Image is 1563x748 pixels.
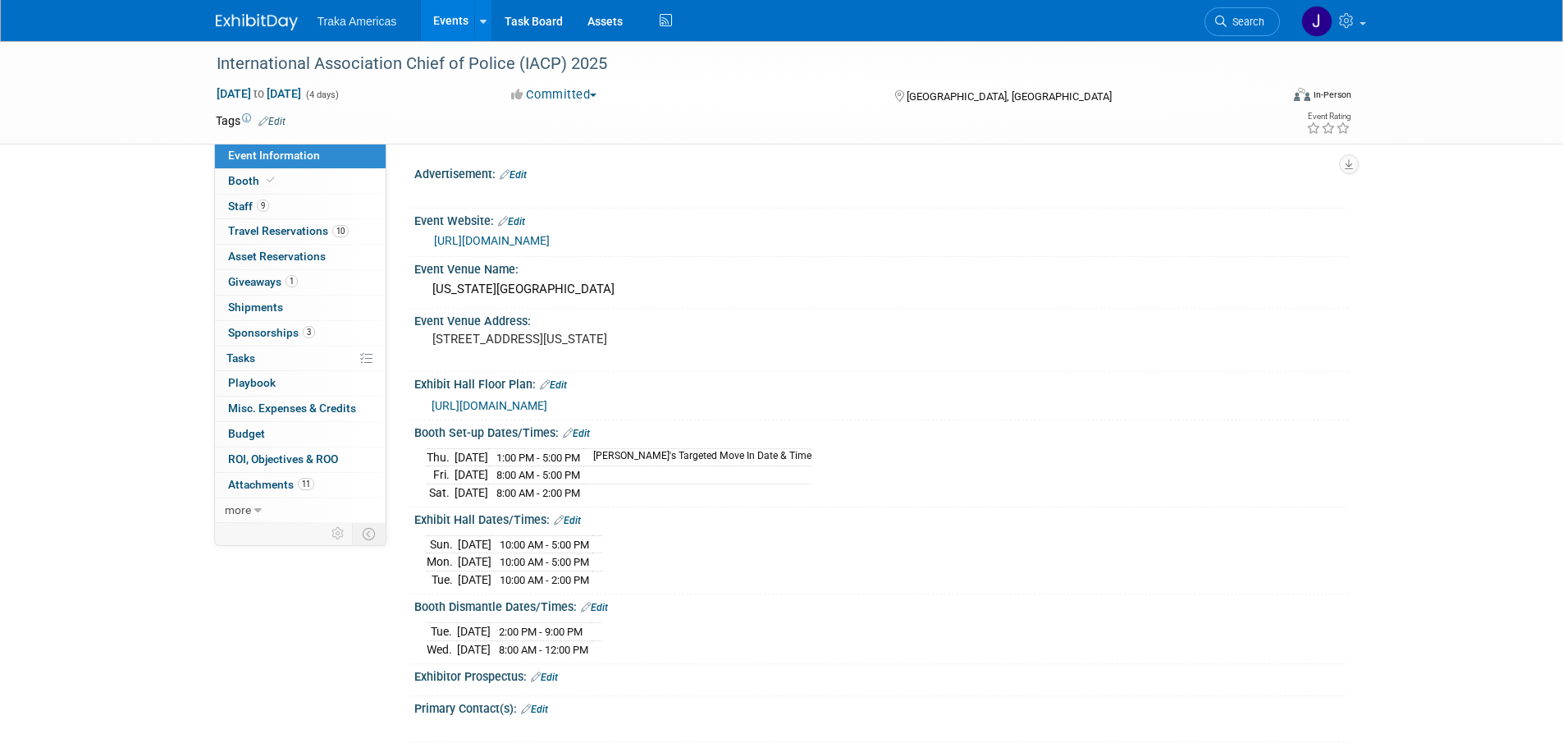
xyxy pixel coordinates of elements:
[499,626,583,638] span: 2:00 PM - 9:00 PM
[499,644,588,656] span: 8:00 AM - 12:00 PM
[215,144,386,168] a: Event Information
[427,466,455,484] td: Fri.
[414,594,1348,616] div: Booth Dismantle Dates/Times:
[215,473,386,498] a: Attachments11
[500,556,589,568] span: 10:00 AM - 5:00 PM
[215,371,386,396] a: Playbook
[228,326,315,339] span: Sponsorships
[427,535,458,553] td: Sun.
[505,86,603,103] button: Committed
[521,704,548,715] a: Edit
[1313,89,1351,101] div: In-Person
[432,399,547,412] a: [URL][DOMAIN_NAME]
[457,622,491,640] td: [DATE]
[215,346,386,371] a: Tasks
[215,219,386,244] a: Travel Reservations10
[215,422,386,447] a: Budget
[251,87,267,100] span: to
[228,250,326,263] span: Asset Reservations
[414,372,1348,393] div: Exhibit Hall Floor Plan:
[215,321,386,346] a: Sponsorships3
[215,498,386,523] a: more
[414,507,1348,529] div: Exhibit Hall Dates/Times:
[414,696,1348,718] div: Primary Contact(s):
[427,484,455,501] td: Sat.
[427,571,458,588] td: Tue.
[225,503,251,516] span: more
[332,225,349,237] span: 10
[257,200,269,212] span: 9
[228,478,314,491] span: Attachments
[455,484,488,501] td: [DATE]
[228,275,298,288] span: Giveaways
[500,169,527,181] a: Edit
[215,195,386,219] a: Staff9
[1183,85,1352,110] div: Event Format
[414,162,1348,183] div: Advertisement:
[458,553,491,571] td: [DATE]
[318,15,397,28] span: Traka Americas
[228,427,265,440] span: Budget
[226,351,255,365] span: Tasks
[531,672,558,683] a: Edit
[228,174,278,187] span: Booth
[286,275,298,287] span: 1
[427,553,458,571] td: Mon.
[228,224,349,237] span: Travel Reservations
[215,169,386,194] a: Booth
[496,452,580,464] span: 1:00 PM - 5:00 PM
[1204,7,1280,36] a: Search
[427,640,457,658] td: Wed.
[414,664,1348,686] div: Exhibitor Prospectus:
[352,523,386,544] td: Toggle Event Tabs
[298,478,314,490] span: 11
[228,452,338,466] span: ROI, Objectives & ROO
[303,326,315,338] span: 3
[427,277,1336,302] div: [US_STATE][GEOGRAPHIC_DATA]
[1294,88,1310,101] img: Format-Inperson.png
[228,376,276,389] span: Playbook
[414,209,1348,230] div: Event Website:
[427,448,455,466] td: Thu.
[267,176,275,185] i: Booth reservation complete
[228,301,283,314] span: Shipments
[540,379,567,391] a: Edit
[500,539,589,551] span: 10:00 AM - 5:00 PM
[554,515,581,526] a: Edit
[215,296,386,320] a: Shipments
[457,640,491,658] td: [DATE]
[434,234,550,247] a: [URL][DOMAIN_NAME]
[455,448,488,466] td: [DATE]
[581,602,608,613] a: Edit
[258,116,286,127] a: Edit
[1301,6,1332,37] img: Jamie Saenz
[414,257,1348,278] div: Event Venue Name:
[458,535,491,553] td: [DATE]
[215,270,386,295] a: Giveaways1
[432,332,785,346] pre: [STREET_ADDRESS][US_STATE]
[496,487,580,499] span: 8:00 AM - 2:00 PM
[228,402,356,415] span: Misc. Expenses & Credits
[216,14,298,30] img: ExhibitDay
[215,245,386,269] a: Asset Reservations
[458,571,491,588] td: [DATE]
[455,466,488,484] td: [DATE]
[907,90,1112,103] span: [GEOGRAPHIC_DATA], [GEOGRAPHIC_DATA]
[498,216,525,227] a: Edit
[304,89,339,100] span: (4 days)
[228,200,269,213] span: Staff
[215,397,386,421] a: Misc. Expenses & Credits
[563,428,590,439] a: Edit
[215,447,386,472] a: ROI, Objectives & ROO
[228,149,320,162] span: Event Information
[496,469,580,481] span: 8:00 AM - 5:00 PM
[414,420,1348,442] div: Booth Set-up Dates/Times:
[500,574,589,586] span: 10:00 AM - 2:00 PM
[414,309,1348,329] div: Event Venue Address:
[1306,112,1350,121] div: Event Rating
[216,86,302,101] span: [DATE] [DATE]
[211,49,1255,79] div: International Association Chief of Police (IACP) 2025
[427,622,457,640] td: Tue.
[1227,16,1264,28] span: Search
